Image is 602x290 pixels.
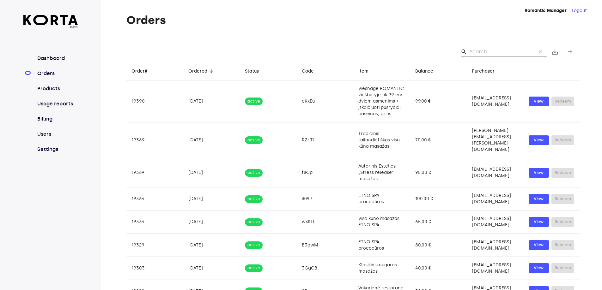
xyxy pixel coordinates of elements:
[183,80,240,122] td: [DATE]
[126,257,183,280] td: 19303
[245,68,267,75] span: Status
[572,8,587,14] button: Logout
[353,234,410,257] td: ETNO SPA procedūros
[529,240,549,250] button: View
[472,68,495,75] div: Purchaser
[529,194,549,204] button: View
[532,241,546,249] span: View
[353,80,410,122] td: Viešnagė ROMANTIC viešbutyje tik 99 eur dviem asmenims + įskaičiuoti pusryčiai, baseinas, pirtis
[302,68,314,75] div: Code
[532,264,546,272] span: View
[467,210,524,234] td: [EMAIL_ADDRESS][DOMAIN_NAME]
[358,68,368,75] div: Item
[126,80,183,122] td: 19390
[410,158,467,187] td: 95,00 €
[529,168,549,178] button: View
[36,55,78,62] a: Dashboard
[297,210,354,234] td: wxKLI
[36,85,78,92] a: Products
[297,234,354,257] td: B3gwM
[36,130,78,138] a: Users
[245,265,263,271] span: active
[245,170,263,176] span: active
[183,257,240,280] td: [DATE]
[297,80,354,122] td: cKxEu
[532,195,546,203] span: View
[551,48,559,56] span: save_alt
[36,70,78,77] a: Orders
[245,68,259,75] div: Status
[470,47,531,57] input: Search
[410,210,467,234] td: 65,00 €
[410,257,467,280] td: 40,00 €
[410,80,467,122] td: 99,00 €
[562,44,578,59] button: Create new gift card
[23,25,78,29] span: beta
[467,187,524,210] td: [EMAIL_ADDRESS][DOMAIN_NAME]
[410,187,467,210] td: 100,00 €
[532,137,546,144] span: View
[188,68,216,75] span: Ordered
[525,8,567,13] strong: Romantic Manager
[529,135,549,145] button: View
[415,68,433,75] div: Balance
[126,122,183,158] td: 19389
[566,48,574,56] span: add
[183,122,240,158] td: [DATE]
[353,158,410,187] td: Autorinis Estellos „Stress release“ masažas
[183,210,240,234] td: [DATE]
[23,15,78,25] img: Korta
[126,14,580,27] h1: Orders
[245,137,263,143] span: active
[532,169,546,176] span: View
[126,234,183,257] td: 19329
[529,217,549,227] button: View
[23,15,78,29] a: beta
[529,263,549,273] button: View
[461,49,467,55] span: Search
[209,68,214,74] span: arrow_downward
[353,187,410,210] td: ETNO SPA procedūros
[472,68,503,75] span: Purchaser
[245,219,263,225] span: active
[467,257,524,280] td: [EMAIL_ADDRESS][DOMAIN_NAME]
[183,158,240,187] td: [DATE]
[353,210,410,234] td: Viso kūno masažas ETNO SPA
[467,80,524,122] td: [EMAIL_ADDRESS][DOMAIN_NAME]
[183,234,240,257] td: [DATE]
[358,68,377,75] span: Item
[188,68,207,75] div: Ordered
[302,68,322,75] span: Code
[410,122,467,158] td: 70,00 €
[467,234,524,257] td: [EMAIL_ADDRESS][DOMAIN_NAME]
[529,97,549,106] button: View
[126,187,183,210] td: 19364
[353,257,410,280] td: Klasikinis nugaros masažas
[532,98,546,105] span: View
[297,187,354,210] td: iRPLz
[467,158,524,187] td: [EMAIL_ADDRESS][DOMAIN_NAME]
[353,122,410,158] td: Tradicinis tailandietiškas viso kūno masažas
[467,122,524,158] td: [PERSON_NAME][EMAIL_ADDRESS][PERSON_NAME][DOMAIN_NAME]
[36,145,78,153] a: Settings
[245,98,263,104] span: active
[297,122,354,158] td: RZrJ1
[547,44,562,59] button: Export
[410,234,467,257] td: 80,00 €
[126,158,183,187] td: 19369
[245,196,263,202] span: active
[36,100,78,108] a: Usage reports
[131,68,155,75] span: Order#
[297,257,354,280] td: 3GgCB
[126,210,183,234] td: 19334
[245,242,263,248] span: active
[415,68,441,75] span: Balance
[183,187,240,210] td: [DATE]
